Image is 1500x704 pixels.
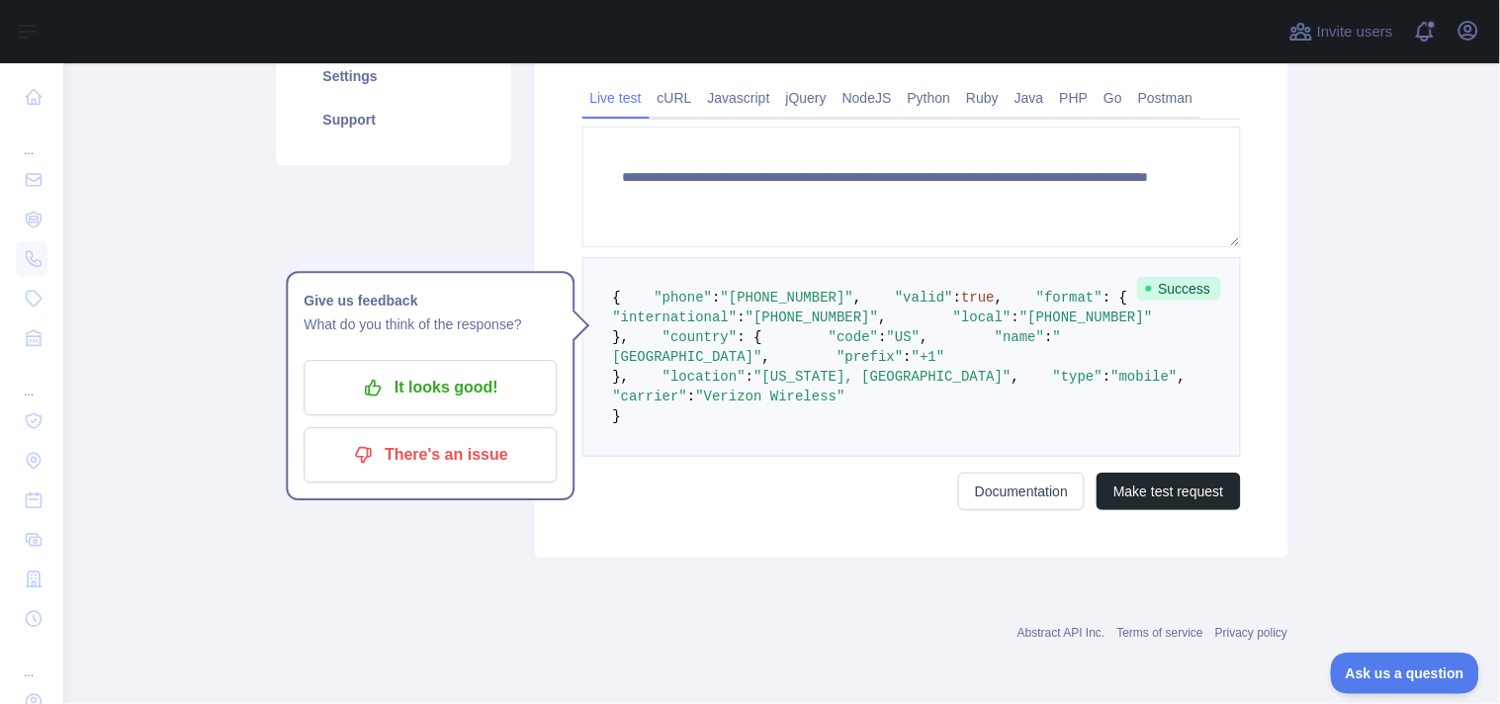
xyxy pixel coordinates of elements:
span: "location" [662,369,746,385]
span: : [687,389,695,404]
span: : [953,290,961,306]
div: ... [16,641,47,680]
iframe: Toggle Customer Support [1331,653,1480,694]
span: "phone" [655,290,713,306]
a: PHP [1052,82,1097,114]
a: cURL [650,82,700,114]
span: : [904,349,912,365]
span: , [878,309,886,325]
span: "Verizon Wireless" [696,389,845,404]
a: Documentation [958,473,1085,510]
a: Python [900,82,959,114]
a: jQuery [778,82,835,114]
a: Live test [582,82,650,114]
span: true [961,290,995,306]
span: }, [613,329,630,345]
span: "country" [662,329,738,345]
a: Javascript [700,82,778,114]
button: Invite users [1285,16,1397,47]
span: : [1012,309,1019,325]
a: Go [1096,82,1130,114]
span: : [746,369,753,385]
span: Success [1137,277,1221,301]
span: "mobile" [1111,369,1178,385]
span: "local" [953,309,1012,325]
span: , [853,290,861,306]
a: Terms of service [1117,626,1203,640]
span: : { [1103,290,1127,306]
span: "format" [1036,290,1103,306]
button: Make test request [1097,473,1240,510]
span: "US" [887,329,921,345]
p: It looks good! [318,372,542,405]
span: : [1044,329,1052,345]
span: }, [613,369,630,385]
button: It looks good! [304,361,557,416]
span: Invite users [1317,21,1393,44]
div: ... [16,119,47,158]
span: "carrier" [613,389,688,404]
a: Settings [300,54,487,98]
span: : [878,329,886,345]
span: "[US_STATE], [GEOGRAPHIC_DATA]" [753,369,1011,385]
span: } [613,408,621,424]
a: Postman [1130,82,1200,114]
button: There's an issue [304,428,557,484]
span: "international" [613,309,738,325]
span: : { [738,329,762,345]
span: "[PHONE_NUMBER]" [1019,309,1152,325]
span: "type" [1053,369,1103,385]
span: , [995,290,1003,306]
span: "[PHONE_NUMBER]" [721,290,853,306]
a: NodeJS [835,82,900,114]
p: There's an issue [318,439,542,473]
span: "valid" [895,290,953,306]
span: , [1178,369,1186,385]
span: "+1" [912,349,945,365]
span: "name" [995,329,1044,345]
span: "[PHONE_NUMBER]" [746,309,878,325]
span: : [1103,369,1110,385]
a: Java [1007,82,1052,114]
span: : [712,290,720,306]
a: Privacy policy [1215,626,1287,640]
span: , [920,329,927,345]
span: "code" [829,329,878,345]
span: : [738,309,746,325]
a: Abstract API Inc. [1017,626,1105,640]
a: Ruby [958,82,1007,114]
span: , [762,349,770,365]
div: ... [16,360,47,399]
span: { [613,290,621,306]
span: "prefix" [837,349,903,365]
span: , [1012,369,1019,385]
a: Support [300,98,487,141]
p: What do you think of the response? [304,313,557,337]
h1: Give us feedback [304,290,557,313]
